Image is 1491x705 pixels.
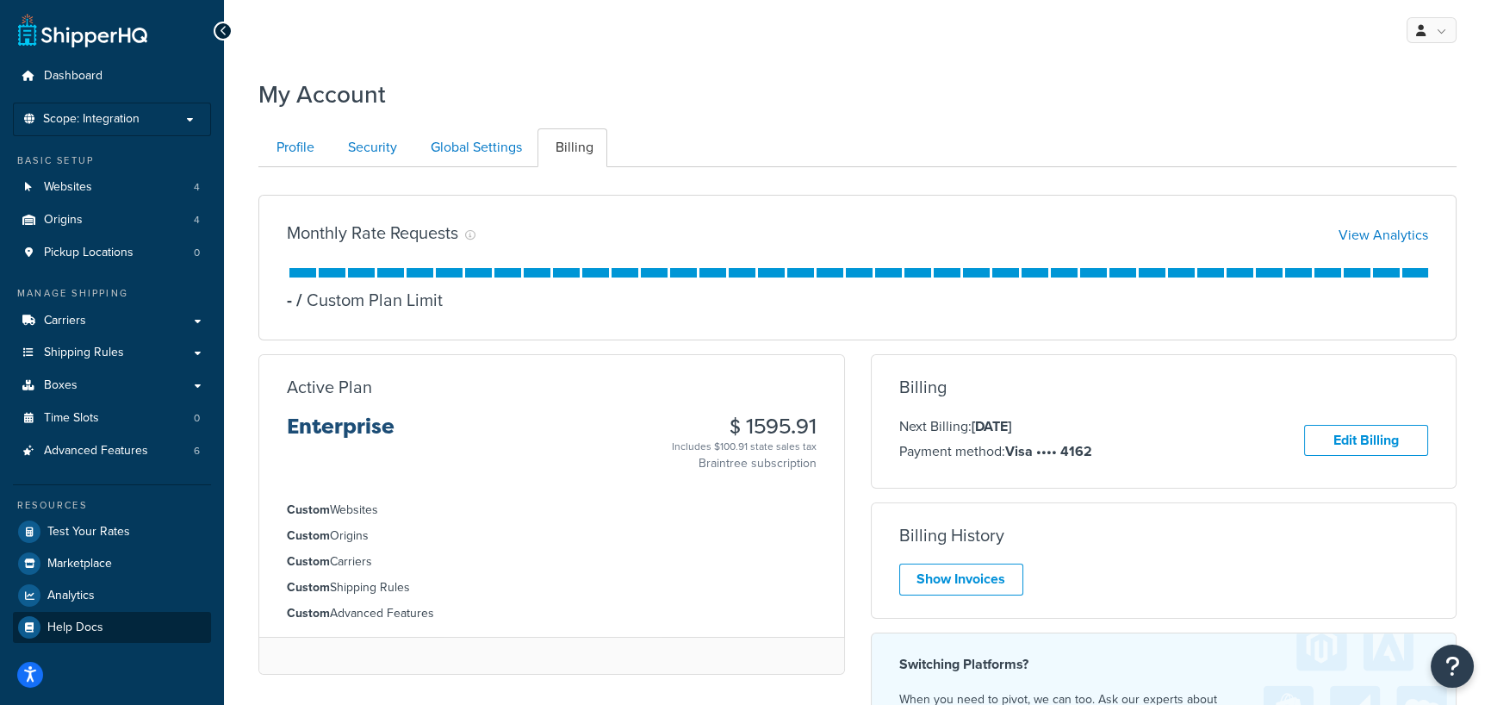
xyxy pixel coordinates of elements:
[287,501,330,519] strong: Custom
[672,438,817,455] div: Includes $100.91 state sales tax
[18,13,147,47] a: ShipperHQ Home
[672,415,817,438] h3: $ 1595.91
[899,564,1023,596] a: Show Invoices
[194,213,200,228] span: 4
[13,337,211,369] a: Shipping Rules
[13,204,211,236] li: Origins
[13,153,211,168] div: Basic Setup
[194,180,200,195] span: 4
[44,411,99,426] span: Time Slots
[47,525,130,540] span: Test Your Rates
[13,237,211,269] a: Pickup Locations 0
[287,377,372,396] h3: Active Plan
[13,204,211,236] a: Origins 4
[13,580,211,611] a: Analytics
[972,416,1011,436] strong: [DATE]
[13,612,211,643] a: Help Docs
[47,621,103,635] span: Help Docs
[44,378,78,393] span: Boxes
[1005,441,1092,461] strong: Visa •••• 4162
[1431,645,1474,688] button: Open Resource Center
[44,213,83,228] span: Origins
[287,604,330,622] strong: Custom
[413,128,536,167] a: Global Settings
[672,455,817,472] p: Braintree subscription
[13,172,211,203] li: Websites
[287,604,817,623] li: Advanced Features
[899,440,1092,463] p: Payment method:
[194,411,200,426] span: 0
[287,527,817,546] li: Origins
[287,288,292,312] p: -
[194,444,200,459] span: 6
[13,60,211,92] a: Dashboard
[330,128,411,167] a: Security
[13,305,211,337] a: Carriers
[1339,225,1428,245] a: View Analytics
[13,370,211,402] a: Boxes
[296,287,302,313] span: /
[537,128,607,167] a: Billing
[13,498,211,513] div: Resources
[258,78,386,111] h1: My Account
[287,552,817,571] li: Carriers
[13,402,211,434] a: Time Slots 0
[43,112,140,127] span: Scope: Integration
[287,578,817,597] li: Shipping Rules
[44,314,86,328] span: Carriers
[44,346,124,360] span: Shipping Rules
[44,180,92,195] span: Websites
[899,377,947,396] h3: Billing
[194,246,200,260] span: 0
[287,415,394,452] h3: Enterprise
[287,223,458,242] h3: Monthly Rate Requests
[292,288,443,312] p: Custom Plan Limit
[13,548,211,579] a: Marketplace
[13,172,211,203] a: Websites 4
[44,246,134,260] span: Pickup Locations
[287,527,330,545] strong: Custom
[47,589,95,603] span: Analytics
[13,435,211,467] a: Advanced Features 6
[13,435,211,467] li: Advanced Features
[899,415,1092,438] p: Next Billing:
[13,516,211,547] a: Test Your Rates
[13,237,211,269] li: Pickup Locations
[47,557,112,571] span: Marketplace
[1304,425,1428,457] a: Edit Billing
[287,578,330,596] strong: Custom
[44,69,103,84] span: Dashboard
[287,552,330,571] strong: Custom
[44,444,148,459] span: Advanced Features
[13,286,211,301] div: Manage Shipping
[899,654,1429,675] h4: Switching Platforms?
[258,128,328,167] a: Profile
[13,402,211,434] li: Time Slots
[287,501,817,520] li: Websites
[899,526,1004,545] h3: Billing History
